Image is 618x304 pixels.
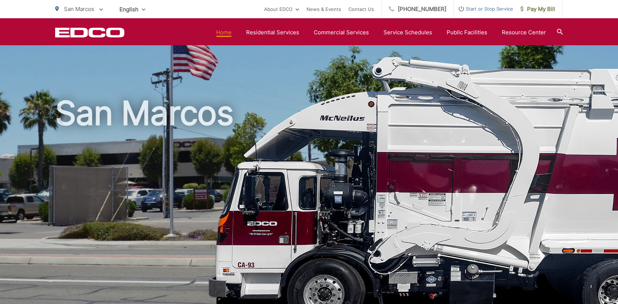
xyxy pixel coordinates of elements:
[502,28,546,37] a: Resource Center
[447,28,487,37] a: Public Facilities
[216,28,232,37] a: Home
[264,5,299,14] a: About EDCO
[246,28,299,37] a: Residential Services
[114,3,151,16] span: English
[306,5,341,14] a: News & Events
[520,5,555,14] span: Pay My Bill
[384,28,432,37] a: Service Schedules
[64,5,94,12] span: San Marcos
[55,27,125,38] a: EDCD logo. Return to the homepage.
[348,5,374,14] a: Contact Us
[314,28,369,37] a: Commercial Services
